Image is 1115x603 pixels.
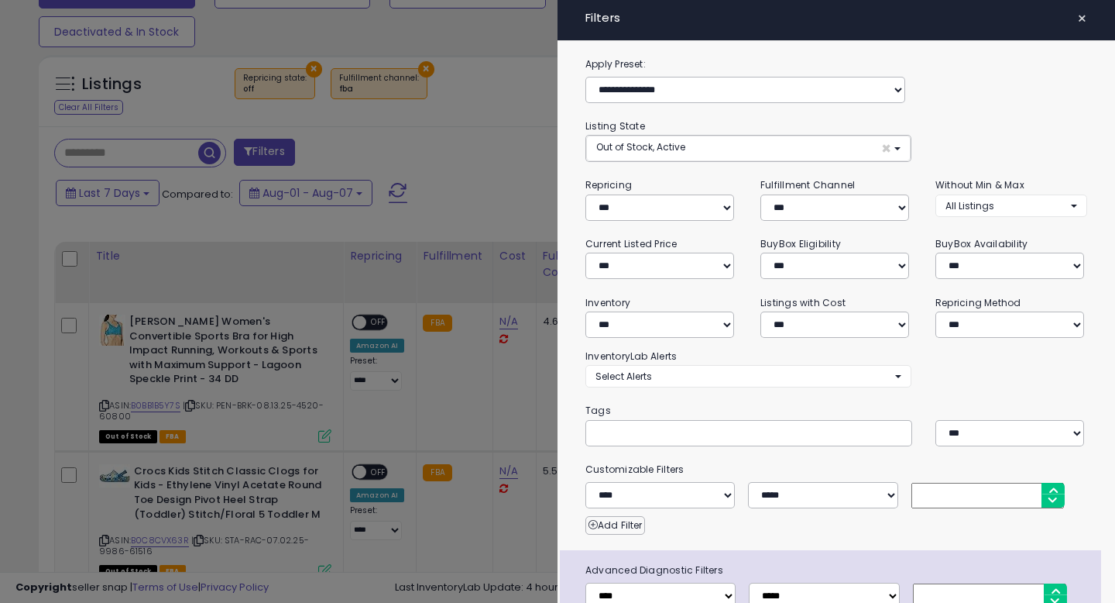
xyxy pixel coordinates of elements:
span: Out of Stock, Active [596,140,685,153]
span: All Listings [945,199,994,212]
label: Apply Preset: [574,56,1099,73]
small: Without Min & Max [935,178,1024,191]
h4: Filters [585,12,1087,25]
small: Fulfillment Channel [760,178,855,191]
small: Customizable Filters [574,461,1099,478]
small: Tags [574,402,1099,419]
small: BuyBox Availability [935,237,1028,250]
small: Current Listed Price [585,237,677,250]
span: Select Alerts [595,370,652,383]
small: Inventory [585,296,630,309]
small: Listing State [585,119,645,133]
button: × [1071,8,1093,29]
button: Add Filter [585,516,645,535]
button: Select Alerts [585,365,911,388]
small: Listings with Cost [760,296,846,309]
small: Repricing [585,178,632,191]
small: InventoryLab Alerts [585,350,677,363]
small: BuyBox Eligibility [760,237,841,250]
span: × [881,140,891,157]
span: × [1077,8,1087,29]
span: Advanced Diagnostic Filters [574,562,1101,579]
button: Out of Stock, Active × [586,136,911,161]
small: Repricing Method [935,296,1021,309]
button: All Listings [935,195,1087,217]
